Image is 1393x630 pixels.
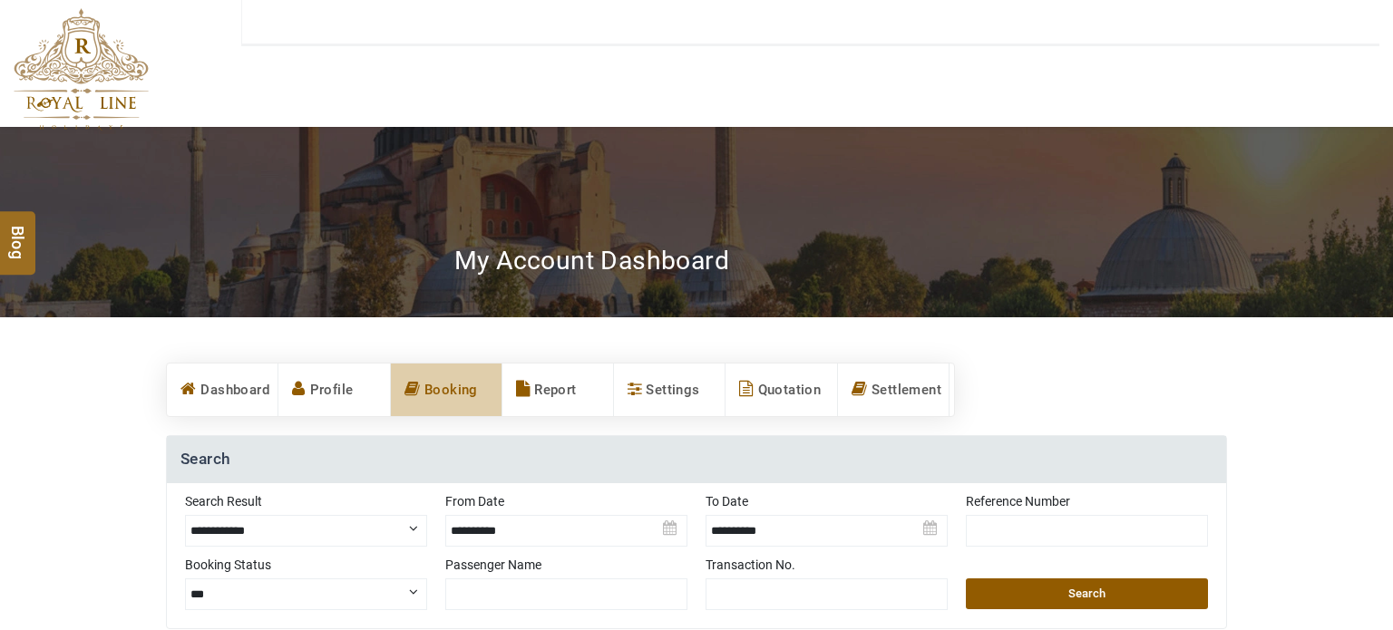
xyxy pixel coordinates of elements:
label: From Date [445,492,687,510]
a: Booking [391,363,502,416]
label: Booking Status [185,556,427,574]
a: Report [502,363,613,416]
label: To Date [706,492,948,510]
label: Search Result [185,492,427,510]
span: Blog [6,226,30,241]
a: Dashboard [167,363,278,416]
a: Quotation [726,363,836,416]
img: The Royal Line Holidays [14,8,149,131]
button: Search [966,578,1208,609]
label: Reference Number [966,492,1208,510]
a: Settings [614,363,725,416]
label: Passenger Name [445,556,687,574]
a: Settlement [838,363,949,416]
label: Transaction No. [706,556,948,574]
h2: My Account Dashboard [454,245,729,276]
h4: Search [167,436,1226,483]
a: Profile [278,363,389,416]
